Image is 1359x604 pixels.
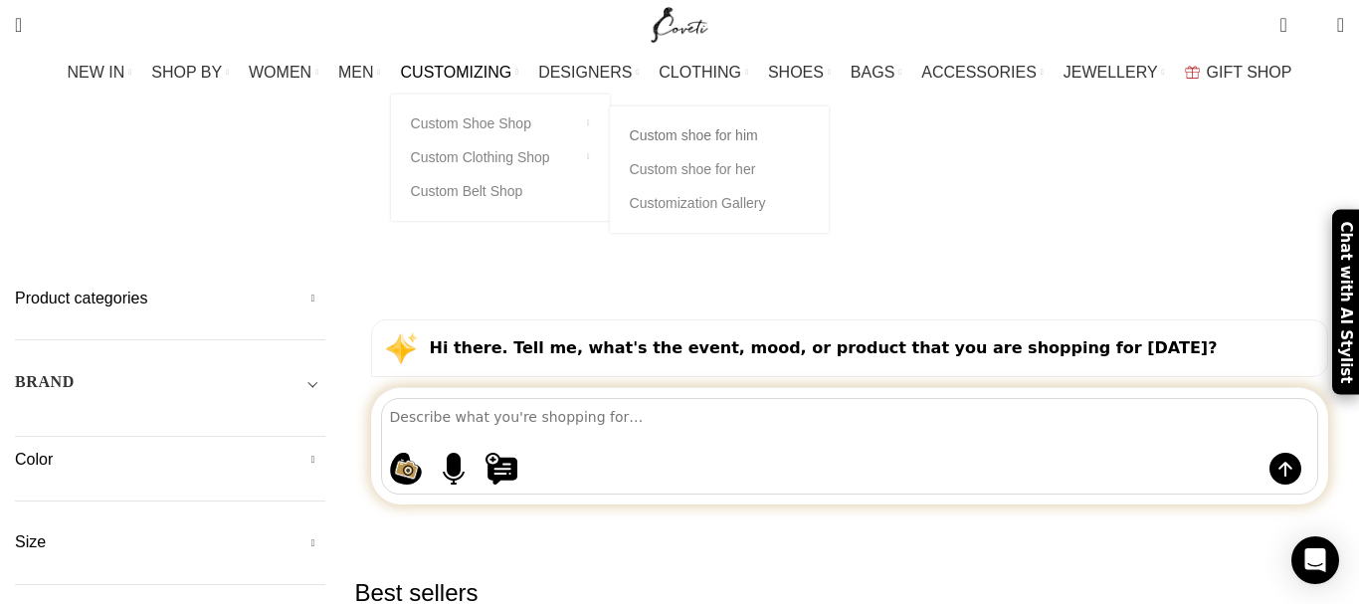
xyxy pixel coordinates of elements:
span: WOMEN [249,63,311,82]
a: Custom Shoe Shop [411,106,590,140]
span: GIFT SHOP [1207,63,1292,82]
a: NEW IN [68,53,132,93]
a: JEWELLERY [1064,53,1165,93]
a: Site logo [647,15,713,32]
a: BAGS [851,53,901,93]
span: SHOES [768,63,824,82]
span: BAGS [851,63,894,82]
span: ACCESSORIES [921,63,1037,82]
span: 0 [1306,20,1321,35]
a: Custom Belt Shop [411,174,590,208]
a: SHOES [768,53,831,93]
a: ACCESSORIES [921,53,1044,93]
a: Custom Clothing Shop [411,140,590,174]
span: JEWELLERY [1064,63,1158,82]
div: My Wishlist [1302,5,1322,45]
a: Search [5,5,32,45]
a: 0 [1269,5,1296,45]
span: DESIGNERS [538,63,632,82]
a: Customization Gallery [630,186,809,220]
a: Custom shoe for her [630,152,809,186]
div: Main navigation [5,53,1354,93]
a: SHOP BY [151,53,229,93]
div: Toggle filter [15,370,325,406]
img: GiftBag [1185,66,1200,79]
h5: Size [15,531,325,553]
h5: Product categories [15,288,325,309]
h5: BRAND [15,371,75,393]
a: DESIGNERS [538,53,639,93]
span: 0 [1281,10,1296,25]
a: Custom shoe for him [630,118,809,152]
span: NEW IN [68,63,125,82]
h5: Color [15,449,325,471]
div: Open Intercom Messenger [1291,536,1339,584]
a: WOMEN [249,53,318,93]
span: SHOP BY [151,63,222,82]
a: CLOTHING [659,53,748,93]
a: GIFT SHOP [1185,53,1292,93]
span: MEN [338,63,374,82]
span: CLOTHING [659,63,741,82]
a: CUSTOMIZING [401,53,519,93]
a: MEN [338,53,380,93]
span: CUSTOMIZING [401,63,512,82]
